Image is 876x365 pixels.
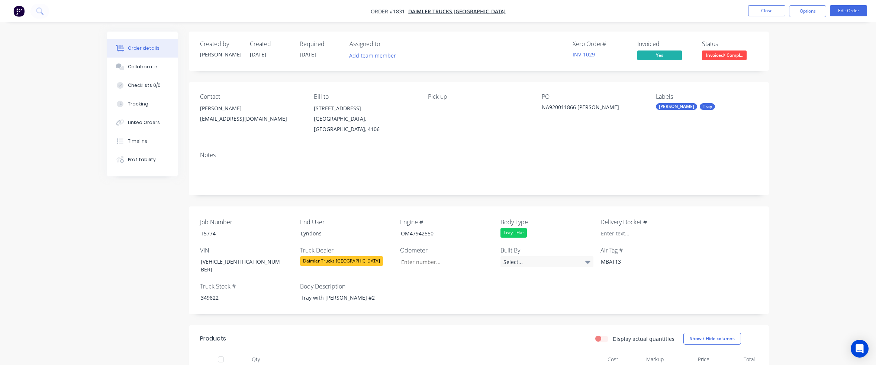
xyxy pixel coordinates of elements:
label: Job Number [200,218,293,227]
div: Notes [200,151,758,159]
label: Body Type [500,218,593,227]
span: Order #1831 - [371,8,408,15]
label: End User [300,218,393,227]
div: [STREET_ADDRESS] [314,103,416,114]
button: Order details [107,39,178,58]
label: Engine # [400,218,493,227]
div: Select... [500,256,593,267]
span: [DATE] [250,51,266,58]
span: Invoiced/ Compl... [702,50,747,60]
div: Created by [200,40,241,48]
button: Profitability [107,150,178,169]
label: Truck Stock # [200,282,293,291]
div: OM47942550 [395,228,488,239]
label: Odometer [400,246,493,255]
button: Add team member [345,50,400,61]
label: Truck Dealer [300,246,393,255]
label: Display actual quantities [613,335,674,343]
div: Order details [128,45,160,52]
div: Products [200,334,226,343]
div: Pick up [428,93,530,100]
a: Daimler Trucks [GEOGRAPHIC_DATA] [408,8,506,15]
div: Tracking [128,101,148,107]
div: Collaborate [128,63,157,70]
a: INV-1029 [573,51,595,58]
input: Enter number... [395,256,493,267]
div: Timeline [128,138,148,144]
div: [VEHICLE_IDENTIFICATION_NUMBER] [195,256,288,275]
button: Edit Order [830,5,867,16]
button: Collaborate [107,58,178,76]
div: [PERSON_NAME] [200,103,302,114]
button: Invoiced/ Compl... [702,50,747,62]
div: Labels [656,93,758,100]
div: MBAT13 [595,256,688,267]
span: [DATE] [300,51,316,58]
label: Body Description [300,282,393,291]
div: NA920011866 [PERSON_NAME] [542,103,635,114]
button: Linked Orders [107,113,178,132]
div: [GEOGRAPHIC_DATA], [GEOGRAPHIC_DATA], 4106 [314,114,416,134]
div: T5774 [195,228,288,239]
button: Tracking [107,95,178,113]
div: Invoiced [637,40,693,48]
div: Tray [700,103,715,110]
div: Created [250,40,291,48]
div: [STREET_ADDRESS][GEOGRAPHIC_DATA], [GEOGRAPHIC_DATA], 4106 [314,103,416,134]
button: Close [748,5,785,16]
div: [EMAIL_ADDRESS][DOMAIN_NAME] [200,114,302,124]
button: Show / Hide columns [683,333,741,345]
div: [PERSON_NAME] [200,50,241,58]
button: Options [789,5,826,17]
div: Bill to [314,93,416,100]
img: Factory [13,6,25,17]
div: Status [702,40,758,48]
button: Timeline [107,132,178,150]
button: Add team member [350,50,400,61]
div: PO [542,93,644,100]
div: Tray - Flat [500,228,527,238]
div: Daimler Trucks [GEOGRAPHIC_DATA] [300,256,383,266]
div: Tray with [PERSON_NAME] #2 [295,292,388,303]
label: VIN [200,246,293,255]
label: Delivery Docket # [600,218,693,227]
div: Required [300,40,341,48]
label: Air Tag # [600,246,693,255]
div: Xero Order # [573,40,628,48]
div: Contact [200,93,302,100]
div: [PERSON_NAME] [656,103,697,110]
div: Checklists 0/0 [128,82,161,89]
div: 349822 [195,292,288,303]
div: Linked Orders [128,119,160,126]
div: [PERSON_NAME][EMAIL_ADDRESS][DOMAIN_NAME] [200,103,302,127]
label: Built By [500,246,593,255]
div: Lyndons [295,228,388,239]
div: Assigned to [350,40,424,48]
span: Yes [637,50,682,60]
div: Open Intercom Messenger [851,340,869,358]
button: Checklists 0/0 [107,76,178,95]
div: Profitability [128,156,156,163]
